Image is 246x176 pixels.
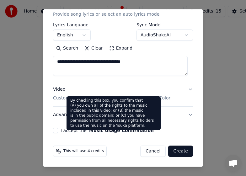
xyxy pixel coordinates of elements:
[140,146,166,157] button: Cancel
[106,43,136,53] button: Expand
[53,81,193,106] button: VideoCustomize Karaoke Video: Use Image, Video, or Color
[53,43,81,53] button: Search
[168,146,193,157] button: Create
[53,95,170,101] p: Customize Karaoke Video: Use Image, Video, or Color
[53,23,193,81] div: LyricsProvide song lyrics or select an auto lyrics model
[89,128,154,133] button: I accept the
[136,23,193,27] label: Sync Model
[53,23,91,27] label: Lyrics Language
[53,107,193,123] button: Advanced
[61,128,154,133] label: I accept the
[53,86,170,101] div: Video
[53,11,161,18] p: Provide song lyrics or select an auto lyrics model
[63,149,104,154] span: This will use 4 credits
[81,43,106,53] button: Clear
[67,96,161,130] div: By checking this box, you confirm that (A) you own all of the rights to the music included in thi...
